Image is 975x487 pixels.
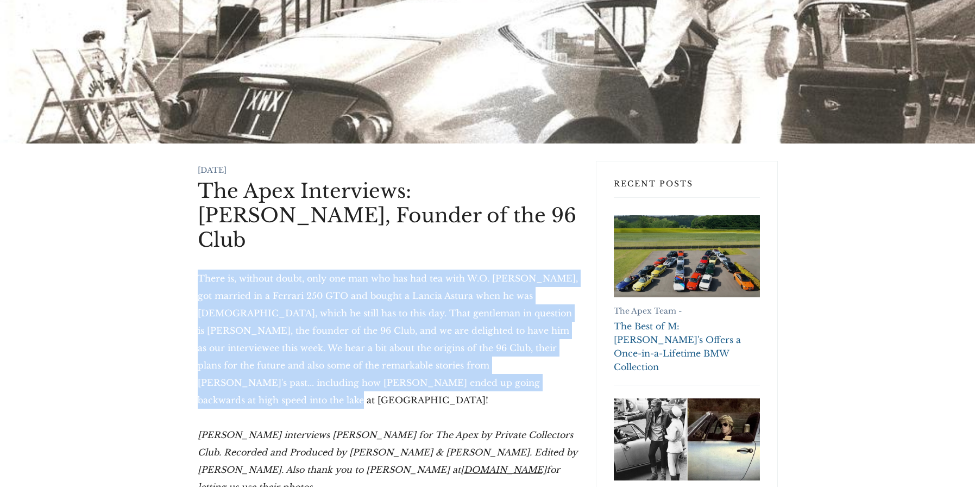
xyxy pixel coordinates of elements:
h3: Recent Posts [614,179,760,198]
a: The Best of M: [PERSON_NAME]'s Offers a Once-in-a-Lifetime BMW Collection [614,320,760,374]
h1: The Apex Interviews: [PERSON_NAME], Founder of the 96 Club [198,179,578,252]
p: There is, without doubt, only one man who has had tea with W.O. [PERSON_NAME], got married in a F... [198,270,578,409]
a: The Apex Team - [614,306,682,316]
em: [PERSON_NAME] interviews [PERSON_NAME] for The Apex by Private Collectors Club. Recorded and Prod... [198,429,577,475]
a: [DOMAIN_NAME] [461,464,546,475]
time: [DATE] [198,165,227,175]
a: Robert Redford's Affinity With Porsche [614,398,760,480]
a: The Best of M: RM Sotheby's Offers a Once-in-a-Lifetime BMW Collection [614,215,760,297]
